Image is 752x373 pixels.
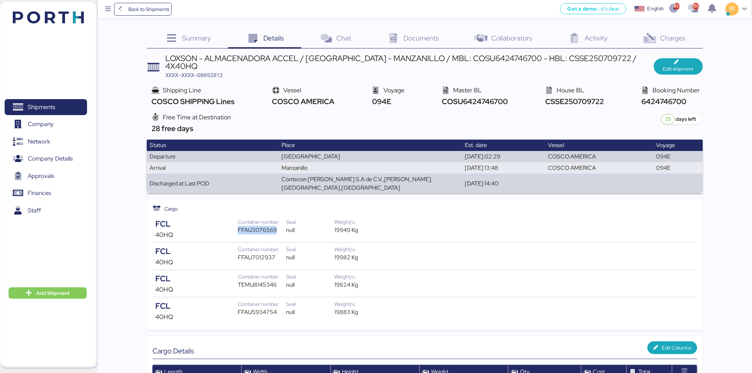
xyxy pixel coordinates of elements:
[155,312,238,321] div: 40HQ
[147,151,279,162] td: Departure
[238,218,286,226] div: Container number
[238,226,286,234] div: FFAU3076569
[165,54,654,70] div: LOXSON - ALMACENADORA ACCEL / [GEOGRAPHIC_DATA] - MANZANILLO / MBL: COSU6424746700 - HBL: CSSE250...
[334,245,383,253] div: Weight/u
[279,151,462,162] td: [GEOGRAPHIC_DATA]
[5,185,87,201] a: Finances
[462,162,545,174] td: [DATE] 13:48
[286,253,334,262] div: null
[279,162,462,174] td: Manzanillo
[238,253,286,262] div: FFAU7012937
[286,226,334,234] div: null
[286,300,334,308] div: Seal
[238,308,286,317] div: FFAU5934754
[334,281,383,289] div: 19624 Kg
[654,58,703,75] button: Edit shipment
[238,300,286,308] div: Container number
[28,119,54,129] span: Company
[155,218,238,230] div: FCL
[163,86,201,94] span: Shipping Line
[279,140,462,151] th: Place
[286,273,334,281] div: Seal
[155,273,238,285] div: FCL
[155,230,238,239] div: 40HQ
[370,97,391,106] span: 094E
[270,97,335,106] span: COSCO AMERICA
[383,86,404,94] span: Voyage
[5,168,87,184] a: Approvals
[730,4,735,13] span: IR
[286,281,334,289] div: null
[661,114,675,124] div: 25
[155,285,238,294] div: 40HQ
[337,33,351,43] span: Chat
[462,151,545,162] td: [DATE] 02:29
[545,151,653,162] td: COSCO AMERICA
[662,344,692,352] span: Edit Columns
[557,86,584,94] span: House BL
[663,65,694,73] span: Edit shipment
[147,140,279,151] th: Status
[147,162,279,174] td: Arrival
[155,258,238,267] div: 40HQ
[28,171,54,181] span: Approvals
[648,341,697,354] button: Edit Columns
[404,33,439,43] span: Documents
[28,136,50,147] span: Network
[545,140,653,151] th: Vessel
[5,116,87,133] a: Company
[128,5,169,13] span: Back to Shipments
[462,140,545,151] th: Est. date
[286,308,334,317] div: null
[5,99,87,115] a: Shipments
[648,5,664,12] div: English
[640,97,686,106] span: 6424746700
[654,162,703,174] td: 094E
[286,218,334,226] div: Seal
[28,102,55,112] span: Shipments
[102,3,114,15] button: Menu
[286,245,334,253] div: Seal
[440,97,508,106] span: COSU6424746700
[334,226,383,234] div: 19949 Kg
[334,253,383,262] div: 19982 Kg
[238,281,286,289] div: TEMU8145346
[114,3,172,16] a: Back to Shipments
[661,114,697,124] div: days left
[334,300,383,308] div: Weight/u
[36,289,70,297] span: Add Shipment
[492,33,533,43] span: Collaborators
[654,140,703,151] th: Voyage
[238,273,286,281] div: Container number
[5,134,87,150] a: Network
[263,33,284,43] span: Details
[654,151,703,162] td: 094E
[28,153,72,164] span: Company Details
[660,33,686,43] span: Charges
[544,97,604,106] span: CSSE250709722
[165,71,223,79] span: XXXX-XXXX-O0052012
[5,151,87,167] a: Company Details
[163,113,231,121] span: Free Time at Destination
[164,205,178,213] span: Cargo
[28,188,51,198] span: Finances
[155,245,238,258] div: FCL
[155,300,238,312] div: FCL
[28,205,41,216] span: Staff
[462,174,545,194] td: [DATE] 14:40
[238,245,286,253] div: Container number
[545,162,653,174] td: COSCO AMERICA
[279,174,462,194] td: Contecon [PERSON_NAME] S.A de C.V.,[PERSON_NAME],[GEOGRAPHIC_DATA],[GEOGRAPHIC_DATA]
[147,174,279,194] td: Discharged at Last POD
[283,86,301,94] span: Vessel
[653,86,700,94] span: Booking Number
[585,33,608,43] span: Activity
[5,202,87,218] a: Staff
[152,347,425,355] div: Cargo Details
[334,308,383,317] div: 19883 Kg
[182,33,211,43] span: Summary
[150,124,193,133] span: 28 free days
[334,273,383,281] div: Weight/u
[334,218,383,226] div: Weight/u
[453,86,482,94] span: Master BL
